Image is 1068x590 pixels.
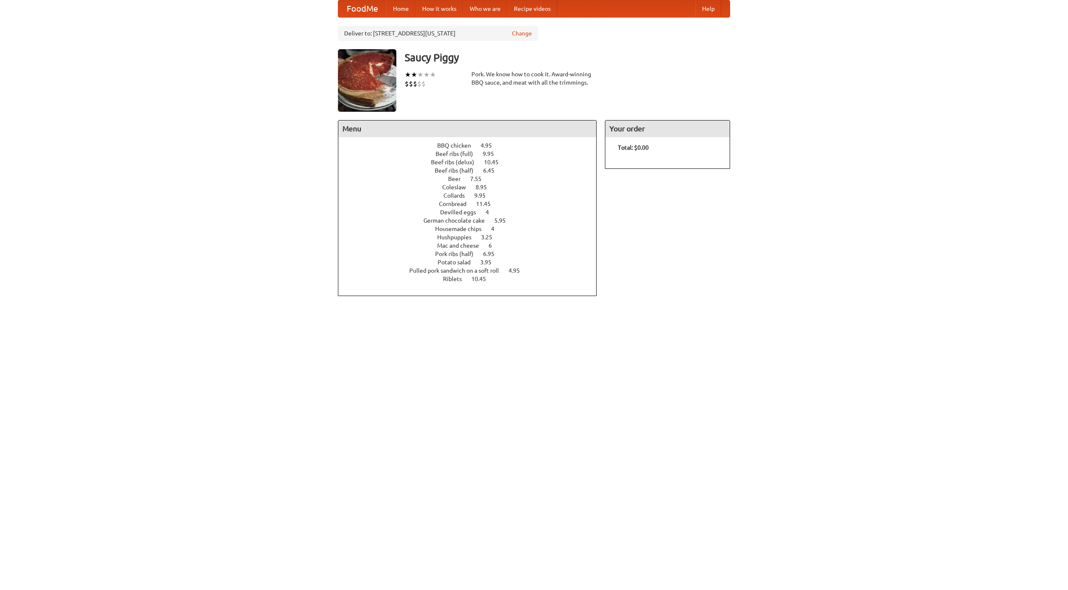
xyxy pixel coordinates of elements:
span: Potato salad [438,259,479,266]
a: Beef ribs (full) 9.95 [436,151,509,157]
span: 5.95 [494,217,514,224]
span: German chocolate cake [423,217,493,224]
li: $ [413,79,417,88]
span: Pork ribs (half) [435,251,482,257]
li: ★ [417,70,423,79]
a: FoodMe [338,0,386,17]
span: 6 [489,242,500,249]
span: Cornbread [439,201,475,207]
div: Pork. We know how to cook it. Award-winning BBQ sauce, and meat with all the trimmings. [471,70,597,87]
img: angular.jpg [338,49,396,112]
a: Mac and cheese 6 [437,242,507,249]
a: Potato salad 3.95 [438,259,507,266]
li: ★ [411,70,417,79]
a: Housemade chips 4 [435,226,510,232]
a: Beef ribs (half) 6.45 [435,167,510,174]
span: Coleslaw [442,184,474,191]
span: Riblets [443,276,470,282]
h3: Saucy Piggy [405,49,730,66]
span: Collards [443,192,473,199]
div: Deliver to: [STREET_ADDRESS][US_STATE] [338,26,538,41]
li: $ [409,79,413,88]
a: German chocolate cake 5.95 [423,217,521,224]
a: Beer 7.55 [448,176,497,182]
span: 3.95 [480,259,500,266]
a: Coleslaw 8.95 [442,184,502,191]
span: 4.95 [481,142,500,149]
span: 7.55 [470,176,490,182]
span: Hushpuppies [437,234,480,241]
li: $ [417,79,421,88]
span: Mac and cheese [437,242,487,249]
a: Recipe videos [507,0,557,17]
li: ★ [405,70,411,79]
a: How it works [416,0,463,17]
li: ★ [423,70,430,79]
span: 10.45 [471,276,494,282]
a: Beef ribs (delux) 10.45 [431,159,514,166]
h4: Your order [605,121,730,137]
span: 9.95 [474,192,494,199]
span: 6.45 [483,167,503,174]
span: 3.25 [481,234,501,241]
span: BBQ chicken [437,142,479,149]
a: Devilled eggs 4 [440,209,504,216]
a: Riblets 10.45 [443,276,501,282]
span: Devilled eggs [440,209,484,216]
span: 4.95 [509,267,528,274]
b: Total: $0.00 [618,144,649,151]
a: Pork ribs (half) 6.95 [435,251,510,257]
span: 8.95 [476,184,495,191]
span: 4 [491,226,503,232]
a: Change [512,29,532,38]
span: 6.95 [483,251,503,257]
a: Who we are [463,0,507,17]
h4: Menu [338,121,596,137]
span: Beer [448,176,469,182]
a: Collards 9.95 [443,192,501,199]
span: 10.45 [484,159,507,166]
li: $ [421,79,426,88]
a: Pulled pork sandwich on a soft roll 4.95 [409,267,535,274]
li: ★ [430,70,436,79]
span: Housemade chips [435,226,490,232]
span: 9.95 [483,151,502,157]
a: Home [386,0,416,17]
span: 11.45 [476,201,499,207]
span: Beef ribs (full) [436,151,481,157]
a: Help [695,0,721,17]
a: Hushpuppies 3.25 [437,234,508,241]
span: Beef ribs (delux) [431,159,483,166]
li: $ [405,79,409,88]
span: 4 [486,209,497,216]
span: Beef ribs (half) [435,167,482,174]
a: Cornbread 11.45 [439,201,506,207]
span: Pulled pork sandwich on a soft roll [409,267,507,274]
a: BBQ chicken 4.95 [437,142,507,149]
